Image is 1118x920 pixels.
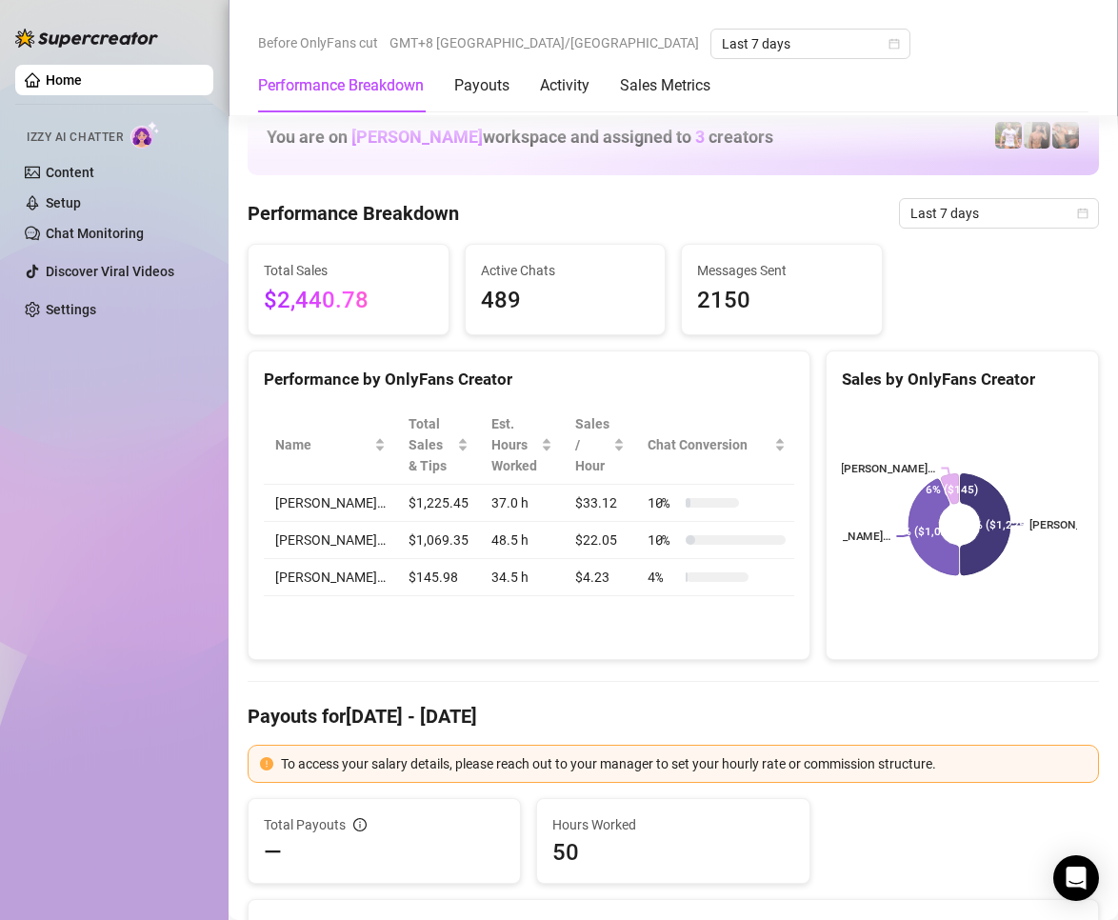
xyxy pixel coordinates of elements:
td: [PERSON_NAME]… [264,485,397,522]
div: Payouts [454,74,509,97]
span: info-circle [353,818,367,831]
span: Total Sales [264,260,433,281]
a: Content [46,165,94,180]
span: 2150 [697,283,867,319]
div: Performance by OnlyFans Creator [264,367,794,392]
span: Before OnlyFans cut [258,29,378,57]
a: Settings [46,302,96,317]
td: $4.23 [564,559,636,596]
div: To access your salary details, please reach out to your manager to set your hourly rate or commis... [281,753,1087,774]
span: $2,440.78 [264,283,433,319]
span: Sales / Hour [575,413,609,476]
span: 489 [481,283,650,319]
th: Total Sales & Tips [397,406,480,485]
span: 4 % [648,567,678,588]
a: Chat Monitoring [46,226,144,241]
h4: Performance Breakdown [248,200,459,227]
td: [PERSON_NAME]… [264,559,397,596]
span: — [264,837,282,868]
span: Active Chats [481,260,650,281]
span: Hours Worked [552,814,793,835]
td: $22.05 [564,522,636,559]
div: Open Intercom Messenger [1053,855,1099,901]
h1: You are on workspace and assigned to creators [267,127,773,148]
span: GMT+8 [GEOGRAPHIC_DATA]/[GEOGRAPHIC_DATA] [389,29,699,57]
td: $33.12 [564,485,636,522]
span: Chat Conversion [648,434,770,455]
a: Discover Viral Videos [46,264,174,279]
span: 10 % [648,492,678,513]
th: Sales / Hour [564,406,636,485]
td: 37.0 h [480,485,564,522]
th: Name [264,406,397,485]
span: exclamation-circle [260,757,273,770]
img: logo-BBDzfeDw.svg [15,29,158,48]
a: Home [46,72,82,88]
text: [PERSON_NAME]… [840,462,935,475]
td: $145.98 [397,559,480,596]
span: calendar [888,38,900,50]
td: $1,225.45 [397,485,480,522]
td: [PERSON_NAME]… [264,522,397,559]
img: Zach [1024,122,1050,149]
span: Name [275,434,370,455]
span: Total Sales & Tips [409,413,453,476]
div: Performance Breakdown [258,74,424,97]
img: Osvaldo [1052,122,1079,149]
td: $1,069.35 [397,522,480,559]
span: Messages Sent [697,260,867,281]
div: Sales by OnlyFans Creator [842,367,1083,392]
img: AI Chatter [130,121,160,149]
span: Total Payouts [264,814,346,835]
text: [PERSON_NAME]… [795,530,890,544]
div: Activity [540,74,589,97]
span: calendar [1077,208,1088,219]
span: Last 7 days [910,199,1088,228]
span: 10 % [648,530,678,550]
td: 48.5 h [480,522,564,559]
a: Setup [46,195,81,210]
span: [PERSON_NAME] [351,127,483,147]
th: Chat Conversion [636,406,797,485]
span: 3 [695,127,705,147]
span: 50 [552,837,793,868]
span: Izzy AI Chatter [27,129,123,147]
img: Hector [995,122,1022,149]
h4: Payouts for [DATE] - [DATE] [248,703,1099,730]
div: Sales Metrics [620,74,710,97]
div: Est. Hours Worked [491,413,537,476]
span: Last 7 days [722,30,899,58]
td: 34.5 h [480,559,564,596]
